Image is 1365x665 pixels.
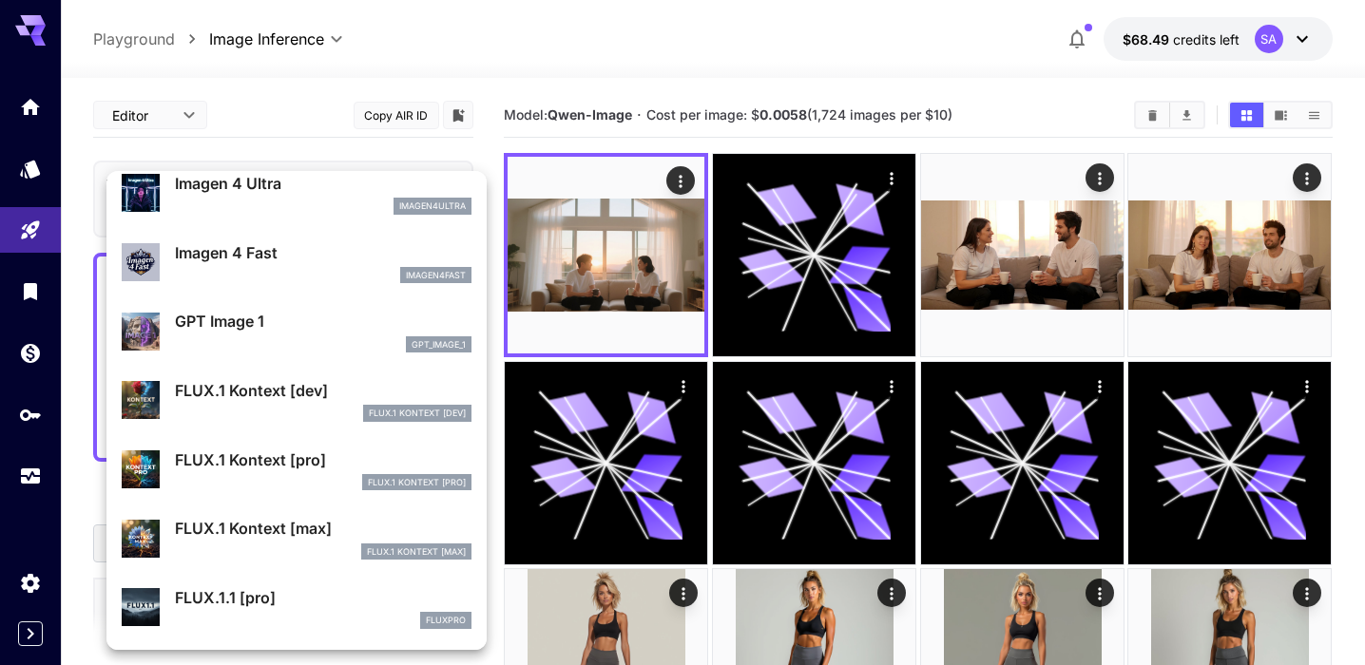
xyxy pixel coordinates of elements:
[175,586,471,609] p: FLUX.1.1 [pro]
[367,545,466,559] p: FLUX.1 Kontext [max]
[122,234,471,292] div: Imagen 4 Fastimagen4fast
[175,448,471,471] p: FLUX.1 Kontext [pro]
[175,517,471,540] p: FLUX.1 Kontext [max]
[122,579,471,636] div: FLUX.1.1 [pro]fluxpro
[368,476,466,489] p: FLUX.1 Kontext [pro]
[175,172,471,195] p: Imagen 4 Ultra
[399,199,466,213] p: imagen4ultra
[122,371,471,429] div: FLUX.1 Kontext [dev]FLUX.1 Kontext [dev]
[175,379,471,402] p: FLUX.1 Kontext [dev]
[1270,574,1365,665] iframe: Chat Widget
[175,310,471,332] p: GPT Image 1
[369,407,466,420] p: FLUX.1 Kontext [dev]
[412,338,466,351] p: gpt_image_1
[406,269,466,282] p: imagen4fast
[426,614,466,627] p: fluxpro
[122,509,471,567] div: FLUX.1 Kontext [max]FLUX.1 Kontext [max]
[122,441,471,499] div: FLUX.1 Kontext [pro]FLUX.1 Kontext [pro]
[122,164,471,222] div: Imagen 4 Ultraimagen4ultra
[122,302,471,360] div: GPT Image 1gpt_image_1
[175,241,471,264] p: Imagen 4 Fast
